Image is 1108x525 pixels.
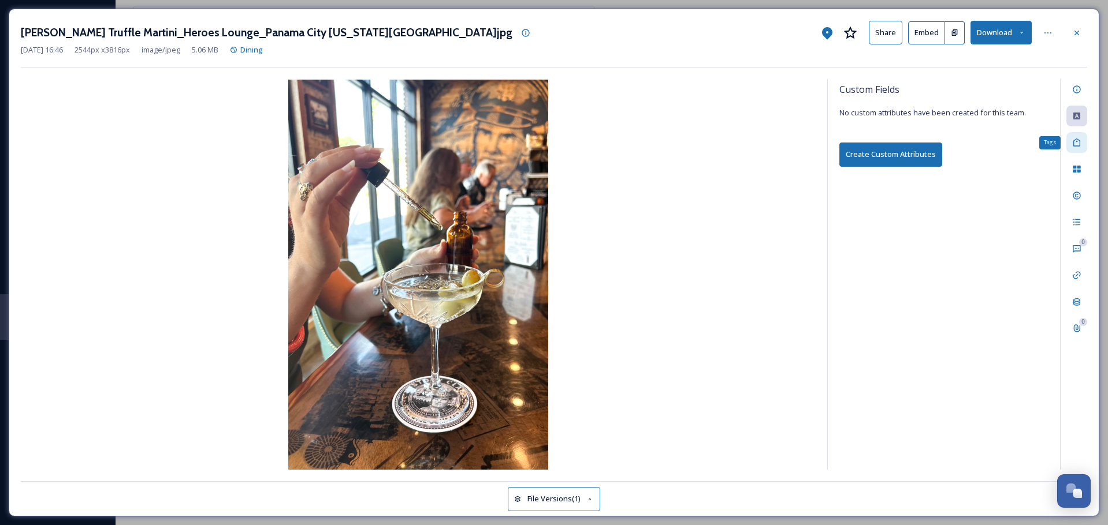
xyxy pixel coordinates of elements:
span: Dining [240,44,263,55]
button: File Versions(1) [508,487,600,511]
span: [DATE] 16:46 [21,44,63,55]
span: 5.06 MB [192,44,218,55]
div: 0 [1079,238,1087,246]
button: Create Custom Attributes [839,142,942,166]
h3: [PERSON_NAME] Truffle Martini_Heroes Lounge_Panama City [US_STATE][GEOGRAPHIC_DATA]jpg [21,24,512,41]
button: Download [971,21,1032,44]
button: Open Chat [1057,474,1091,508]
div: 0 [1079,318,1087,326]
a: Create Custom Attributes [839,142,1048,166]
button: Embed [908,21,945,44]
span: Custom Fields [839,82,899,96]
div: Tags [1039,136,1061,149]
span: image/jpeg [142,44,180,55]
span: No custom attributes have been created for this team. [839,107,1026,118]
span: 2544 px x 3816 px [75,44,130,55]
img: heroes%20lounge%20vodka%20drink.jpg [21,80,816,470]
button: Share [869,21,902,44]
